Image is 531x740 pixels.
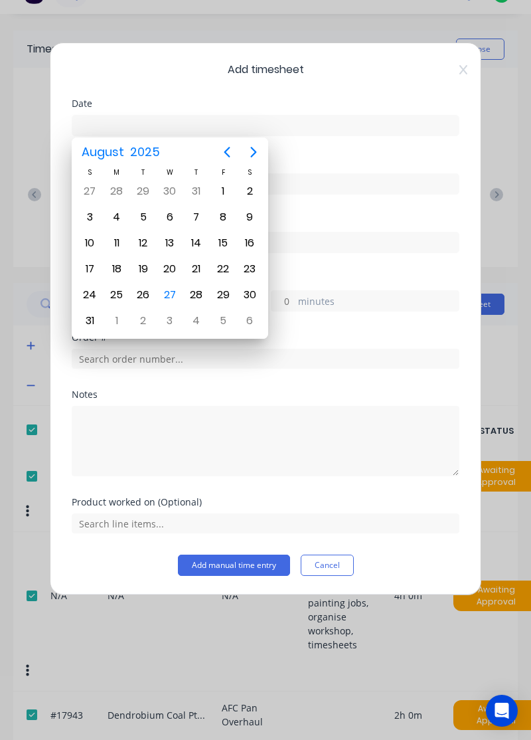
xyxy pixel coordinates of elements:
[210,167,236,178] div: F
[214,139,240,165] button: Previous page
[301,555,354,576] button: Cancel
[80,311,100,331] div: Sunday, August 31, 2025
[160,207,180,227] div: Wednesday, August 6, 2025
[133,285,153,305] div: Tuesday, August 26, 2025
[133,311,153,331] div: Tuesday, September 2, 2025
[103,167,129,178] div: M
[72,99,459,108] div: Date
[213,259,233,279] div: Friday, August 22, 2025
[160,233,180,253] div: Wednesday, August 13, 2025
[107,181,127,201] div: Monday, July 28, 2025
[187,181,206,201] div: Thursday, July 31, 2025
[187,207,206,227] div: Thursday, August 7, 2025
[157,167,183,178] div: W
[240,233,260,253] div: Saturday, August 16, 2025
[72,62,459,78] span: Add timesheet
[127,140,163,164] span: 2025
[183,167,210,178] div: T
[240,311,260,331] div: Saturday, September 6, 2025
[271,291,295,311] input: 0
[80,207,100,227] div: Sunday, August 3, 2025
[240,207,260,227] div: Saturday, August 9, 2025
[240,181,260,201] div: Saturday, August 2, 2025
[213,207,233,227] div: Friday, August 8, 2025
[160,259,180,279] div: Wednesday, August 20, 2025
[240,259,260,279] div: Saturday, August 23, 2025
[178,555,290,576] button: Add manual time entry
[72,349,459,369] input: Search order number...
[160,285,180,305] div: Today, Wednesday, August 27, 2025
[72,498,459,507] div: Product worked on (Optional)
[78,140,127,164] span: August
[240,285,260,305] div: Saturday, August 30, 2025
[160,181,180,201] div: Wednesday, July 30, 2025
[133,233,153,253] div: Tuesday, August 12, 2025
[213,181,233,201] div: Friday, August 1, 2025
[107,285,127,305] div: Monday, August 25, 2025
[72,390,459,399] div: Notes
[187,259,206,279] div: Thursday, August 21, 2025
[73,140,168,164] button: August2025
[72,333,459,342] div: Order #
[133,207,153,227] div: Tuesday, August 5, 2025
[72,513,459,533] input: Search line items...
[236,167,263,178] div: S
[160,311,180,331] div: Wednesday, September 3, 2025
[80,181,100,201] div: Sunday, July 27, 2025
[486,695,518,727] div: Open Intercom Messenger
[130,167,157,178] div: T
[80,259,100,279] div: Sunday, August 17, 2025
[107,233,127,253] div: Monday, August 11, 2025
[133,259,153,279] div: Tuesday, August 19, 2025
[213,285,233,305] div: Friday, August 29, 2025
[133,181,153,201] div: Tuesday, July 29, 2025
[76,167,103,178] div: S
[213,311,233,331] div: Friday, September 5, 2025
[187,233,206,253] div: Thursday, August 14, 2025
[107,311,127,331] div: Monday, September 1, 2025
[80,233,100,253] div: Sunday, August 10, 2025
[187,285,206,305] div: Thursday, August 28, 2025
[107,259,127,279] div: Monday, August 18, 2025
[107,207,127,227] div: Monday, August 4, 2025
[213,233,233,253] div: Friday, August 15, 2025
[298,294,459,311] label: minutes
[187,311,206,331] div: Thursday, September 4, 2025
[80,285,100,305] div: Sunday, August 24, 2025
[240,139,267,165] button: Next page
